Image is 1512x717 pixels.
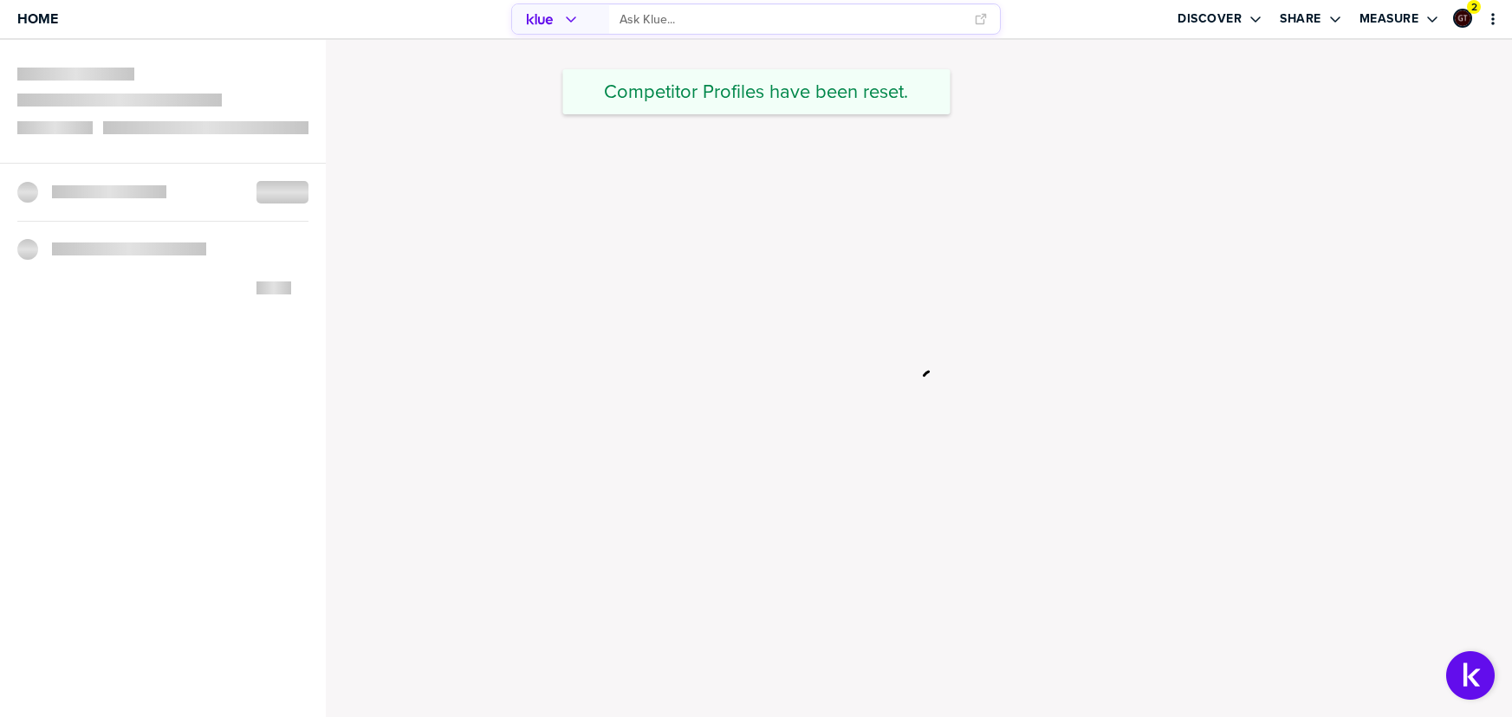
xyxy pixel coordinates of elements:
span: Home [17,11,58,26]
input: Ask Klue... [620,5,964,34]
span: 2 [1471,1,1477,14]
img: ee1355cada6433fc92aa15fbfe4afd43-sml.png [1455,10,1470,26]
div: Graham Tutti [1453,9,1472,28]
label: Discover [1178,11,1242,27]
label: Measure [1360,11,1419,27]
span: Competitor Profiles have been reset. [604,80,908,104]
a: Edit Profile [1451,7,1474,29]
button: Open Support Center [1446,651,1495,700]
label: Share [1280,11,1321,27]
